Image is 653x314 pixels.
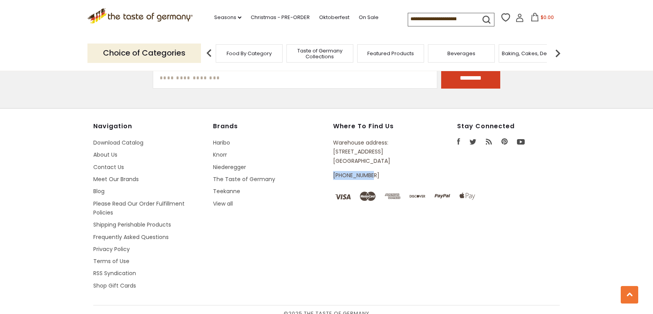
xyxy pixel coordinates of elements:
[213,139,230,147] a: Haribo
[550,45,566,61] img: next arrow
[213,200,233,208] a: View all
[93,163,124,171] a: Contact Us
[93,200,185,216] a: Please Read Our Order Fulfillment Policies
[201,45,217,61] img: previous arrow
[93,245,130,253] a: Privacy Policy
[541,14,554,21] span: $0.00
[93,221,171,229] a: Shipping Perishable Products
[359,13,379,22] a: On Sale
[213,122,325,130] h4: Brands
[502,51,562,56] a: Baking, Cakes, Desserts
[93,139,143,147] a: Download Catalog
[526,13,559,24] button: $0.00
[447,51,475,56] a: Beverages
[457,122,560,130] h4: Stay Connected
[227,51,272,56] a: Food By Category
[93,151,117,159] a: About Us
[333,138,422,166] p: Warehouse address: [STREET_ADDRESS] [GEOGRAPHIC_DATA]
[367,51,414,56] a: Featured Products
[93,257,129,265] a: Terms of Use
[93,282,136,290] a: Shop Gift Cards
[93,175,139,183] a: Meet Our Brands
[333,122,422,130] h4: Where to find us
[93,233,169,241] a: Frequently Asked Questions
[213,151,227,159] a: Knorr
[87,44,201,63] p: Choice of Categories
[251,13,310,22] a: Christmas - PRE-ORDER
[213,163,246,171] a: Niederegger
[93,269,136,277] a: RSS Syndication
[213,175,275,183] a: The Taste of Germany
[319,13,349,22] a: Oktoberfest
[93,122,205,130] h4: Navigation
[214,13,241,22] a: Seasons
[333,171,422,180] p: [PHONE_NUMBER]
[93,187,105,195] a: Blog
[213,187,240,195] a: Teekanne
[289,48,351,59] a: Taste of Germany Collections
